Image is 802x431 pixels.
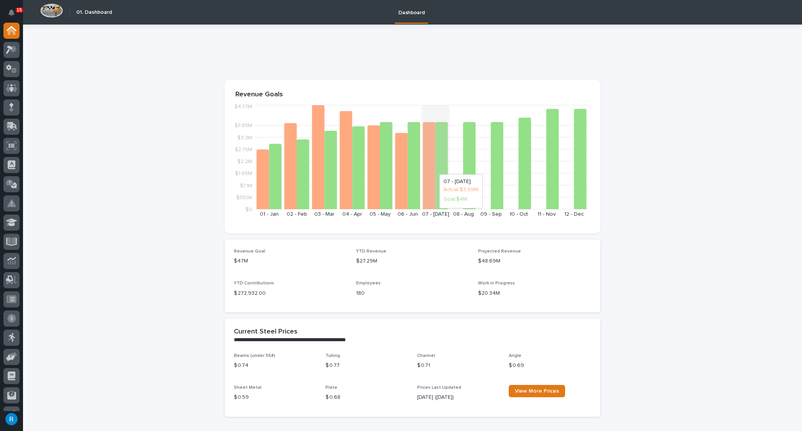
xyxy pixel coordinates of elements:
p: 180 [356,289,469,297]
p: $ 0.71 [417,362,500,370]
span: Sheet Metal [234,385,261,390]
text: 04 - Apr [342,211,362,217]
span: Plate [325,385,337,390]
text: 10 - Oct [509,211,528,217]
p: $27.29M [356,257,469,265]
p: Revenue Goals [235,91,590,99]
span: Beams (under 55#) [234,353,275,358]
span: Angle [509,353,521,358]
h2: 01. Dashboard [76,9,112,16]
p: $ 0.68 [325,393,408,401]
tspan: $0 [245,207,252,212]
span: Channel [417,353,435,358]
text: 07 - [DATE] [422,211,449,217]
tspan: $2.75M [235,147,252,152]
div: Notifications15 [10,9,20,21]
span: Tubing [325,353,340,358]
img: Workspace Logo [40,3,63,18]
p: $ 0.77 [325,362,408,370]
text: 06 - Jun [398,211,418,217]
p: $ 0.69 [509,362,591,370]
span: YTD Contributions [234,281,274,286]
button: users-avatar [3,411,20,427]
span: View More Prices [515,388,559,394]
tspan: $4.77M [234,104,252,110]
p: $48.69M [478,257,591,265]
h2: Current Steel Prices [234,328,297,336]
tspan: $3.3M [237,135,252,140]
tspan: $3.85M [234,123,252,129]
tspan: $2.2M [237,159,252,164]
text: 11 - Nov [537,211,556,217]
span: Work in Progress [478,281,515,286]
p: [DATE] ([DATE]) [417,393,500,401]
tspan: $1.65M [235,171,252,177]
text: 05 - May [370,211,391,217]
span: YTD Revenue [356,249,386,254]
text: 12 - Dec [564,211,584,217]
span: Prices Last Updated [417,385,461,390]
text: 02 - Feb [287,211,307,217]
text: 08 - Aug [453,211,474,217]
span: Revenue Goal [234,249,265,254]
p: 15 [17,7,22,13]
text: 09 - Sep [480,211,502,217]
tspan: $1.1M [240,183,252,188]
p: $20.34M [478,289,591,297]
p: $47M [234,257,347,265]
text: 03 - Mar [314,211,335,217]
tspan: $550K [236,195,252,200]
p: $ 0.74 [234,362,316,370]
button: Notifications [3,5,20,21]
p: $ 0.59 [234,393,316,401]
span: Employees [356,281,381,286]
p: $ 272,932.00 [234,289,347,297]
a: View More Prices [509,385,565,397]
text: 01 - Jan [260,211,279,217]
span: Projected Revenue [478,249,521,254]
